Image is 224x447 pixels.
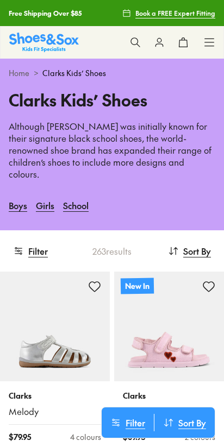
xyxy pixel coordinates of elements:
[168,239,211,263] button: Sort By
[154,414,215,431] button: Sort By
[9,431,31,443] span: $ 79.95
[9,67,215,79] div: >
[42,67,106,79] span: Clarks Kids’ Shoes
[9,33,79,52] a: Shoes & Sox
[135,8,215,18] span: Book a FREE Expert Fitting
[123,406,215,418] a: [PERSON_NAME]
[102,414,154,431] button: Filter
[63,193,89,217] a: School
[121,278,154,294] p: New In
[70,431,101,443] div: 4 colours
[9,33,79,52] img: SNS_Logo_Responsive.svg
[9,193,27,217] a: Boys
[13,239,48,263] button: Filter
[36,193,54,217] a: Girls
[122,3,215,23] a: Book a FREE Expert Fitting
[183,244,211,257] span: Sort By
[114,272,224,381] a: New In
[123,390,215,401] p: Clarks
[9,390,101,401] p: Clarks
[9,406,101,418] a: Melody
[9,87,215,112] h1: Clarks Kids’ Shoes
[9,67,29,79] a: Home
[178,416,206,429] span: Sort By
[9,121,215,180] p: Although [PERSON_NAME] was initially known for their signature black school shoes, the world-reno...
